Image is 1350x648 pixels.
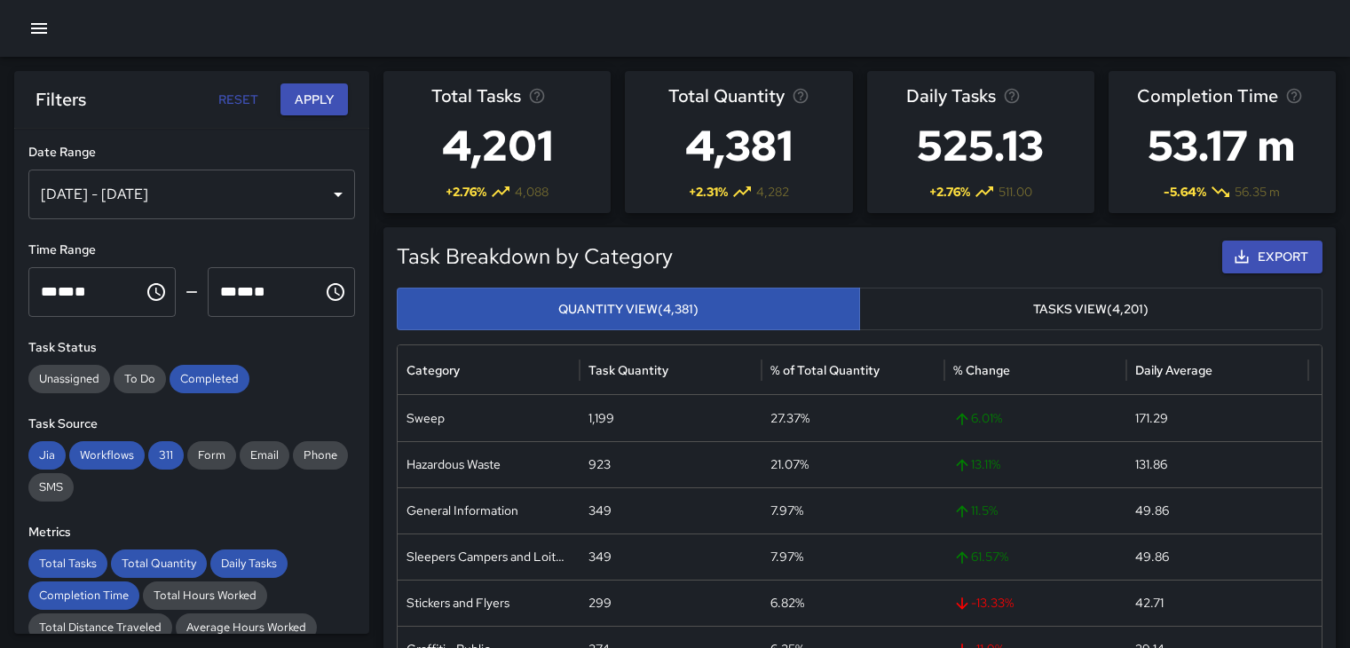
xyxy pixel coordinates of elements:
[588,362,668,378] div: Task Quantity
[407,362,460,378] div: Category
[111,549,207,578] div: Total Quantity
[220,285,237,298] span: Hours
[1137,110,1307,181] h3: 53.17 m
[762,441,943,487] div: 21.07%
[1126,487,1308,533] div: 49.86
[1235,183,1280,201] span: 56.35 m
[580,580,762,626] div: 299
[762,580,943,626] div: 6.82%
[58,285,75,298] span: Minutes
[143,587,267,605] span: Total Hours Worked
[111,555,207,573] span: Total Quantity
[953,396,1117,441] span: 6.01 %
[114,370,166,388] span: To Do
[293,441,348,470] div: Phone
[28,619,172,636] span: Total Distance Traveled
[187,441,236,470] div: Form
[762,487,943,533] div: 7.97%
[28,613,172,642] div: Total Distance Traveled
[143,581,267,610] div: Total Hours Worked
[580,487,762,533] div: 349
[75,285,86,298] span: Meridiem
[28,441,66,470] div: Jia
[28,170,355,219] div: [DATE] - [DATE]
[170,365,249,393] div: Completed
[176,619,317,636] span: Average Hours Worked
[36,85,86,114] h6: Filters
[209,83,266,116] button: Reset
[280,83,348,116] button: Apply
[28,523,355,542] h6: Metrics
[446,183,486,201] span: + 2.76 %
[1126,441,1308,487] div: 131.86
[240,441,289,470] div: Email
[953,442,1117,487] span: 13.11 %
[398,533,580,580] div: Sleepers Campers and Loiterers
[28,143,355,162] h6: Date Range
[28,549,107,578] div: Total Tasks
[114,365,166,393] div: To Do
[148,441,184,470] div: 311
[906,110,1054,181] h3: 525.13
[528,87,546,105] svg: Total number of tasks in the selected period, compared to the previous period.
[1164,183,1206,201] span: -5.64 %
[1003,87,1021,105] svg: Average number of tasks per day in the selected period, compared to the previous period.
[138,274,174,310] button: Choose time, selected time is 12:00 AM
[397,242,1089,271] h5: Task Breakdown by Category
[237,285,254,298] span: Minutes
[318,274,353,310] button: Choose time, selected time is 11:59 PM
[999,183,1032,201] span: 511.00
[69,446,145,464] span: Workflows
[431,82,521,110] span: Total Tasks
[41,285,58,298] span: Hours
[398,395,580,441] div: Sweep
[1126,533,1308,580] div: 49.86
[689,183,728,201] span: + 2.31 %
[28,415,355,434] h6: Task Source
[398,487,580,533] div: General Information
[28,365,110,393] div: Unassigned
[293,446,348,464] span: Phone
[1126,395,1308,441] div: 171.29
[176,613,317,642] div: Average Hours Worked
[240,446,289,464] span: Email
[792,87,809,105] svg: Total task quantity in the selected period, compared to the previous period.
[859,288,1322,331] button: Tasks View(4,201)
[431,110,564,181] h3: 4,201
[953,534,1117,580] span: 61.57 %
[515,183,549,201] span: 4,088
[1285,87,1303,105] svg: Average time taken to complete tasks in the selected period, compared to the previous period.
[668,82,785,110] span: Total Quantity
[580,395,762,441] div: 1,199
[398,441,580,487] div: Hazardous Waste
[28,370,110,388] span: Unassigned
[1222,241,1322,273] button: Export
[28,446,66,464] span: Jia
[28,555,107,573] span: Total Tasks
[28,581,139,610] div: Completion Time
[28,473,74,502] div: SMS
[28,587,139,605] span: Completion Time
[398,580,580,626] div: Stickers and Flyers
[69,441,145,470] div: Workflows
[953,362,1010,378] div: % Change
[1126,580,1308,626] div: 42.71
[187,446,236,464] span: Form
[580,441,762,487] div: 923
[254,285,265,298] span: Meridiem
[1135,362,1212,378] div: Daily Average
[210,555,288,573] span: Daily Tasks
[28,241,355,260] h6: Time Range
[953,488,1117,533] span: 11.5 %
[148,446,184,464] span: 311
[1137,82,1278,110] span: Completion Time
[756,183,789,201] span: 4,282
[668,110,809,181] h3: 4,381
[28,338,355,358] h6: Task Status
[580,533,762,580] div: 349
[953,581,1117,626] span: -13.33 %
[762,533,943,580] div: 7.97%
[28,478,74,496] span: SMS
[210,549,288,578] div: Daily Tasks
[397,288,860,331] button: Quantity View(4,381)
